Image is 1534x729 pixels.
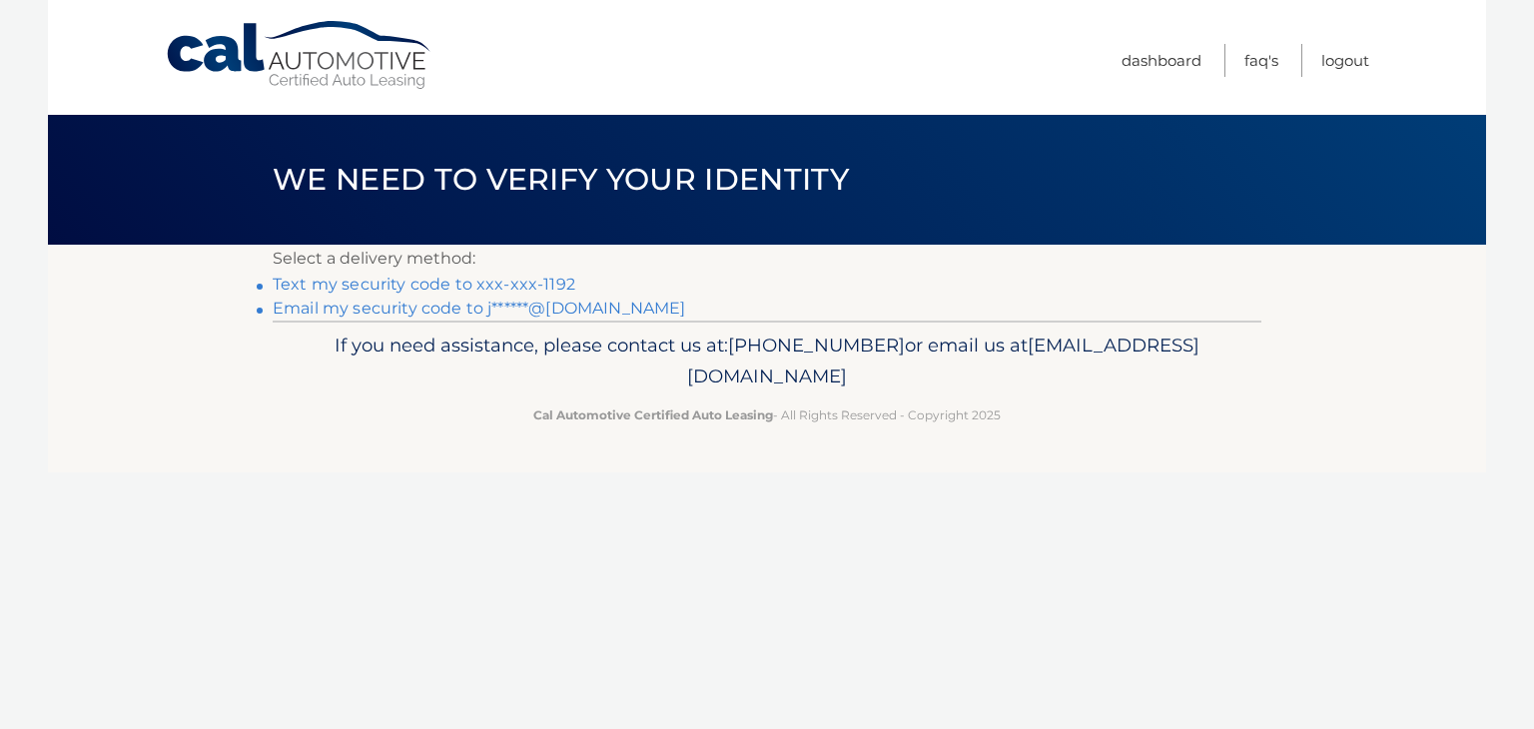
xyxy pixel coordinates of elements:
[1122,44,1201,77] a: Dashboard
[165,20,434,91] a: Cal Automotive
[1321,44,1369,77] a: Logout
[286,404,1248,425] p: - All Rights Reserved - Copyright 2025
[273,299,686,318] a: Email my security code to j******@[DOMAIN_NAME]
[273,245,1261,273] p: Select a delivery method:
[273,161,849,198] span: We need to verify your identity
[286,330,1248,393] p: If you need assistance, please contact us at: or email us at
[1244,44,1278,77] a: FAQ's
[533,407,773,422] strong: Cal Automotive Certified Auto Leasing
[273,275,575,294] a: Text my security code to xxx-xxx-1192
[728,334,905,357] span: [PHONE_NUMBER]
